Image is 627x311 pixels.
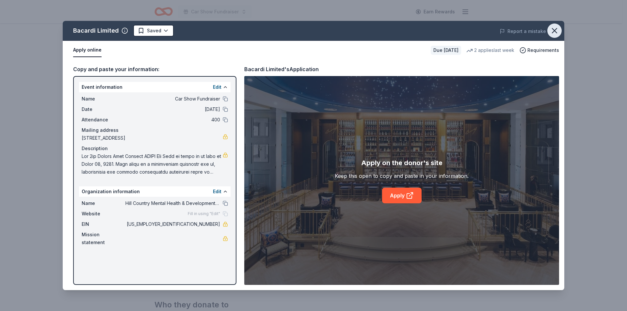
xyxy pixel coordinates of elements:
span: 400 [125,116,220,124]
span: Hill Country Mental Health & Developmental Disabilities Centers [125,199,220,207]
span: [STREET_ADDRESS] [82,134,223,142]
div: Description [82,145,228,152]
span: Date [82,105,125,113]
span: Attendance [82,116,125,124]
button: Apply online [73,43,102,57]
div: Apply on the donor's site [361,158,442,168]
div: 2 applies last week [466,46,514,54]
span: Saved [147,27,161,35]
div: Organization information [79,186,231,197]
span: Name [82,95,125,103]
div: Copy and paste your information: [73,65,236,73]
span: Requirements [527,46,559,54]
span: Website [82,210,125,218]
button: Edit [213,188,221,195]
button: Edit [213,83,221,91]
div: Bacardi Limited's Application [244,65,319,73]
span: EIN [82,220,125,228]
span: Car Show Fundraiser [125,95,220,103]
div: Bacardi Limited [73,25,119,36]
div: Keep this open to copy and paste in your information. [335,172,469,180]
button: Report a mistake [500,27,546,35]
button: Requirements [520,46,559,54]
span: Lor 2ip Dolors Amet Consect ADIPI Eli Sedd ei tempo in ut labo et Dolor 08, 9281. Magn aliqu en a... [82,152,223,176]
div: Due [DATE] [431,46,461,55]
div: Event information [79,82,231,92]
span: Mission statement [82,231,125,246]
button: Saved [133,25,174,37]
a: Apply [382,188,422,203]
span: [DATE] [125,105,220,113]
div: Mailing address [82,126,228,134]
span: Fill in using "Edit" [188,211,220,216]
span: [US_EMPLOYER_IDENTIFICATION_NUMBER] [125,220,220,228]
span: Name [82,199,125,207]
